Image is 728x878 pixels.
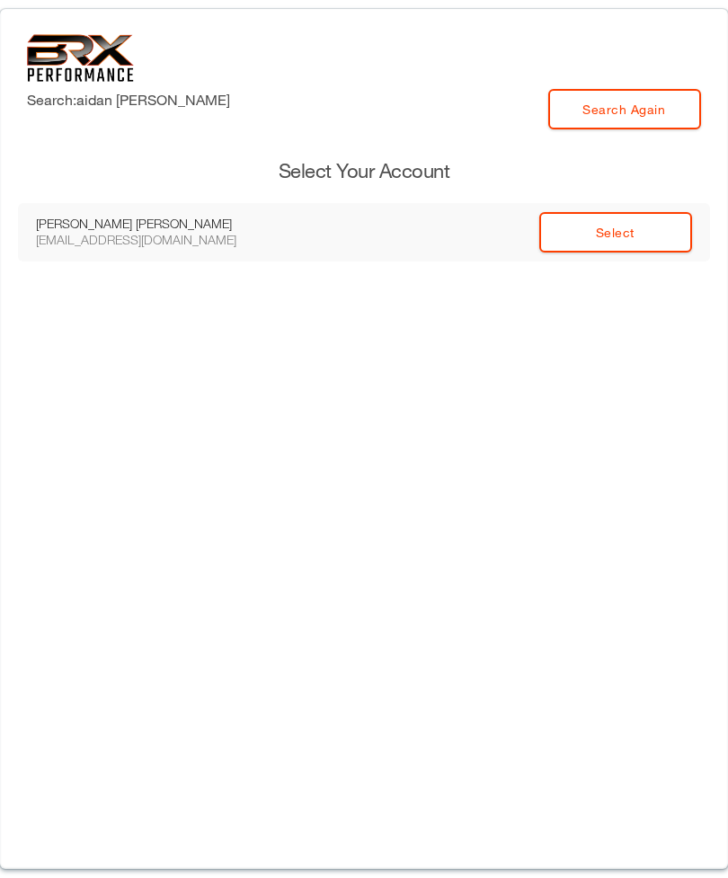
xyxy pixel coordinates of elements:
a: Search Again [548,89,701,129]
div: [EMAIL_ADDRESS][DOMAIN_NAME] [36,232,279,248]
a: Select [539,212,692,253]
h3: Select Your Account [18,157,710,185]
div: [PERSON_NAME] [PERSON_NAME] [36,216,279,232]
img: 6f7da32581c89ca25d665dc3aae533e4f14fe3ef_original.svg [27,34,134,82]
label: Search: aidan [PERSON_NAME] [27,89,230,111]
